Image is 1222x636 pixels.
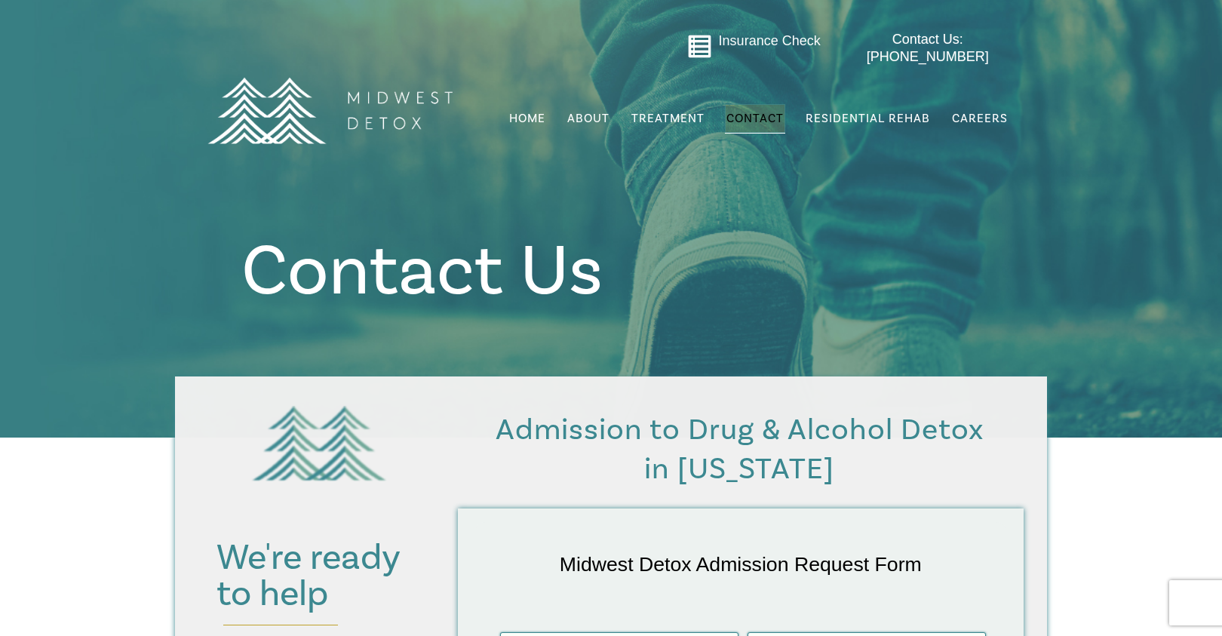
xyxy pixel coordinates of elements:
[867,32,989,64] span: Contact Us: [PHONE_NUMBER]
[241,225,603,318] span: Contact Us
[687,34,712,64] a: Go to midwestdetox.com/message-form-page/
[198,45,462,177] img: MD Logo Horitzontal white-01 (1) (1)
[566,104,611,133] a: About
[806,111,930,126] span: Residential Rehab
[496,410,984,488] span: Admission to Drug & Alcohol Detox in [US_STATE]
[509,111,545,126] span: Home
[630,104,706,133] a: Treatment
[631,112,705,124] span: Treatment
[719,33,821,48] a: Insurance Check
[245,401,388,484] img: Largetree-logo-only
[804,104,932,133] a: Residential Rehab
[952,111,1008,126] span: Careers
[508,104,547,133] a: Home
[837,31,1018,66] a: Contact Us: [PHONE_NUMBER]
[950,104,1009,133] a: Careers
[726,112,784,124] span: Contact
[725,104,785,133] a: Contact
[560,553,922,576] span: Midwest Detox Admission Request Form
[567,112,609,124] span: About
[216,535,400,617] span: We're ready to help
